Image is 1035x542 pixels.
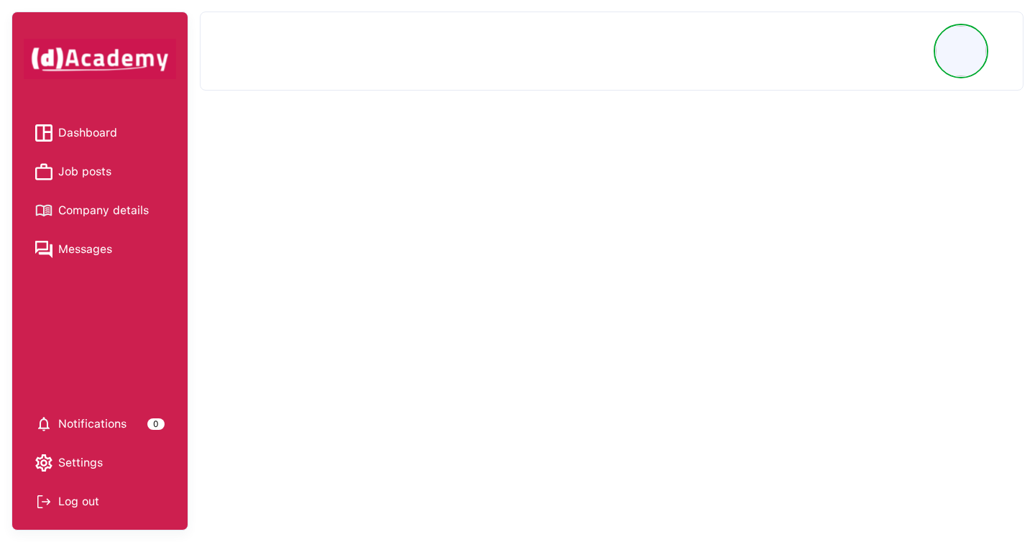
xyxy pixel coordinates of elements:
img: Messages icon [35,241,52,258]
img: Job posts icon [35,163,52,180]
img: setting [35,415,52,433]
a: Company details iconCompany details [35,200,165,221]
div: 0 [147,418,165,430]
img: dAcademy [24,39,176,79]
img: Profile [936,26,986,76]
img: setting [35,454,52,472]
span: Dashboard [58,122,117,144]
span: Notifications [58,413,126,435]
span: Settings [58,452,103,474]
span: Company details [58,200,149,221]
img: Log out [35,493,52,510]
a: Dashboard iconDashboard [35,122,165,144]
img: Company details icon [35,202,52,219]
img: Dashboard icon [35,124,52,142]
span: Job posts [58,161,111,183]
a: Job posts iconJob posts [35,161,165,183]
div: Log out [35,491,165,513]
span: Messages [58,239,112,260]
a: Messages iconMessages [35,239,165,260]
